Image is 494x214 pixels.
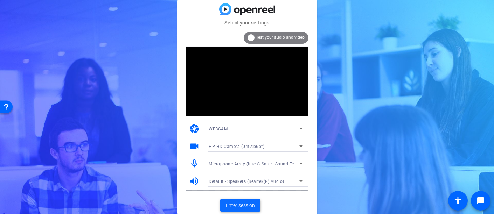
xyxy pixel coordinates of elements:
button: Enter session [220,199,260,212]
span: Enter session [226,202,255,209]
span: HP HD Camera (04f2:b6bf) [209,144,265,149]
span: Default - Speakers (Realtek(R) Audio) [209,179,285,184]
mat-icon: camera [189,123,200,134]
span: Microphone Array (Intel® Smart Sound Technology for Digital Microphones) [209,161,364,166]
mat-icon: accessibility [454,197,462,205]
mat-icon: message [476,197,485,205]
mat-card-subtitle: Select your settings [177,19,317,27]
span: WEBCAM [209,127,228,131]
mat-icon: videocam [189,141,200,151]
img: blue-gradient.svg [219,3,275,15]
mat-icon: volume_up [189,176,200,186]
span: Test your audio and video [256,35,305,40]
mat-icon: info [247,34,256,42]
mat-icon: mic_none [189,158,200,169]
